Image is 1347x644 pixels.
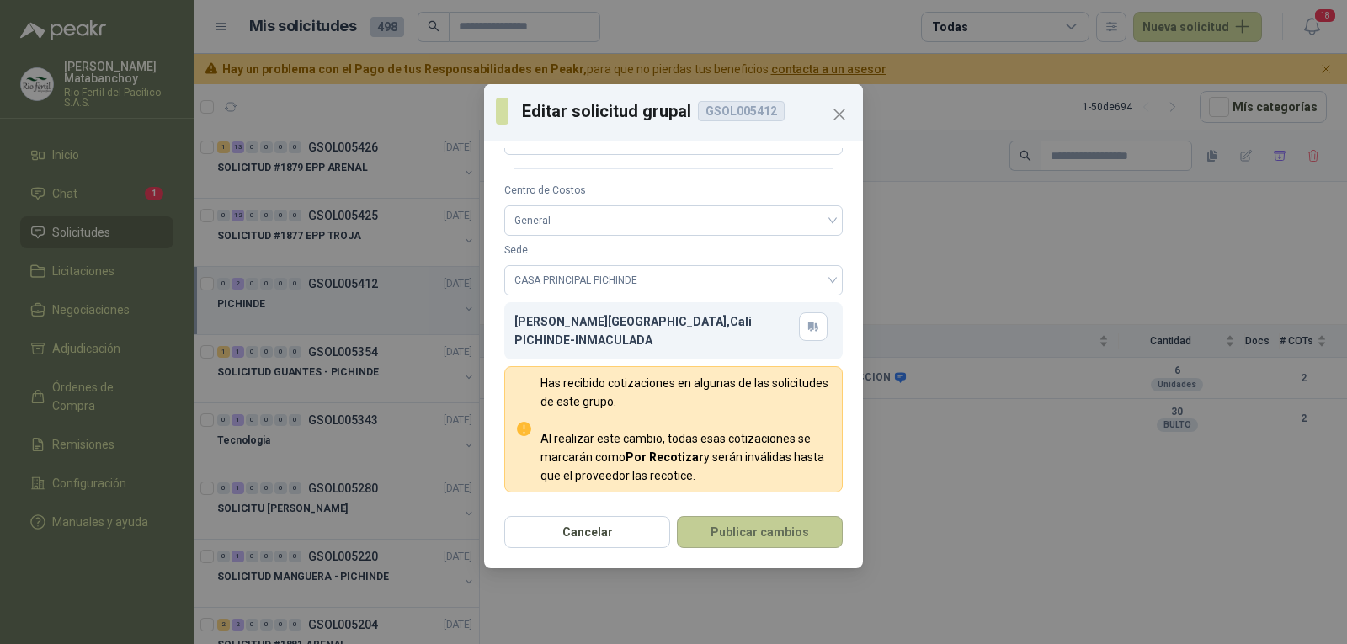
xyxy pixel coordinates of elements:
[514,268,833,293] span: CASA PRINCIPAL PICHINDE
[626,450,704,464] b: Por Recotizar
[522,98,851,124] p: Editar solicitud grupal
[698,101,785,121] div: GSOL005412
[514,208,833,233] span: General
[677,516,843,548] button: Publicar cambios
[504,183,843,199] label: Centro de Costos
[540,374,832,485] div: Has recibido cotizaciones en algunas de las solicitudes de este grupo. Al realizar este cambio, t...
[826,101,853,128] button: Close
[504,242,843,258] label: Sede
[504,516,670,548] button: Cancelar
[514,312,799,349] div: [PERSON_NAME][GEOGRAPHIC_DATA] , Cali PICHINDE-INMACULADA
